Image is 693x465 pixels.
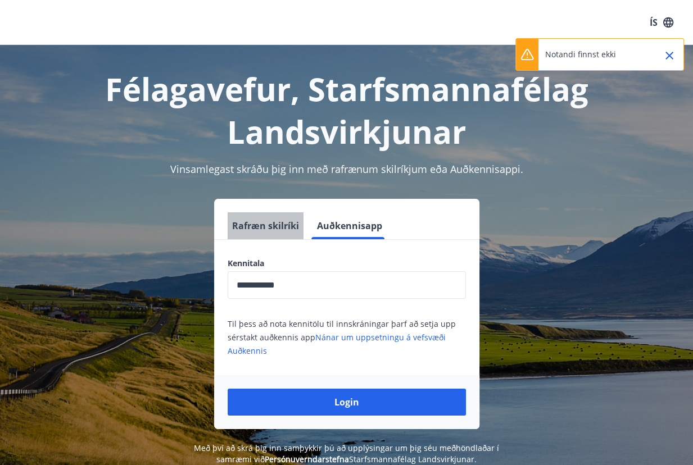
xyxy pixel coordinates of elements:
[228,332,446,356] a: Nánar um uppsetningu á vefsvæði Auðkennis
[228,318,456,356] span: Til þess að nota kennitölu til innskráningar þarf að setja upp sérstakt auðkennis app
[545,49,616,60] p: Notandi finnst ekki
[13,67,680,153] h1: Félagavefur, Starfsmannafélag Landsvirkjunar
[228,212,304,239] button: Rafræn skilríki
[312,212,387,239] button: Auðkennisapp
[644,12,680,33] button: ÍS
[228,389,466,416] button: Login
[265,454,349,464] a: Persónuverndarstefna
[228,258,466,269] label: Kennitala
[194,443,499,464] span: Með því að skrá þig inn samþykkir þú að upplýsingar um þig séu meðhöndlaðar í samræmi við Starfsm...
[660,46,679,65] button: Close
[170,162,523,176] span: Vinsamlegast skráðu þig inn með rafrænum skilríkjum eða Auðkennisappi.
